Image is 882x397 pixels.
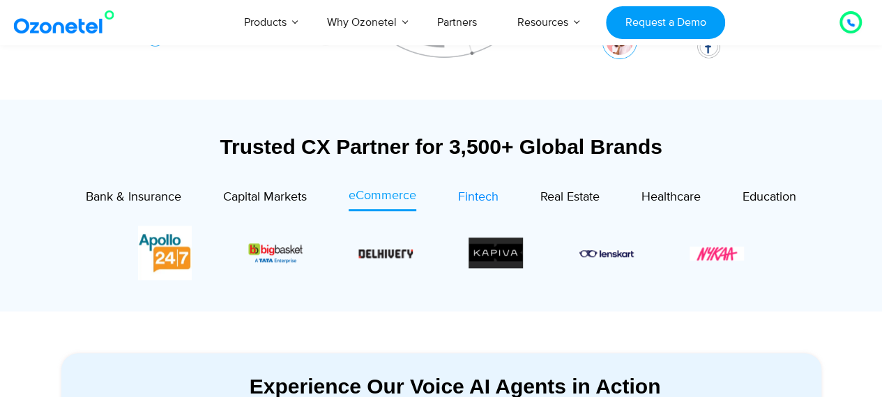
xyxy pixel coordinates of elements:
[641,189,701,205] span: Healthcare
[743,189,796,205] span: Education
[458,187,499,211] a: Fintech
[606,6,725,39] a: Request a Demo
[61,134,821,159] div: Trusted CX Partner for 3,500+ Global Brands
[540,187,600,211] a: Real Estate
[743,187,796,211] a: Education
[86,189,181,205] span: Bank & Insurance
[138,226,745,280] div: Image Carousel
[223,187,307,211] a: Capital Markets
[86,187,181,211] a: Bank & Insurance
[223,189,307,205] span: Capital Markets
[641,187,701,211] a: Healthcare
[540,189,600,205] span: Real Estate
[458,189,499,205] span: Fintech
[349,187,416,211] a: eCommerce
[349,188,416,203] span: eCommerce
